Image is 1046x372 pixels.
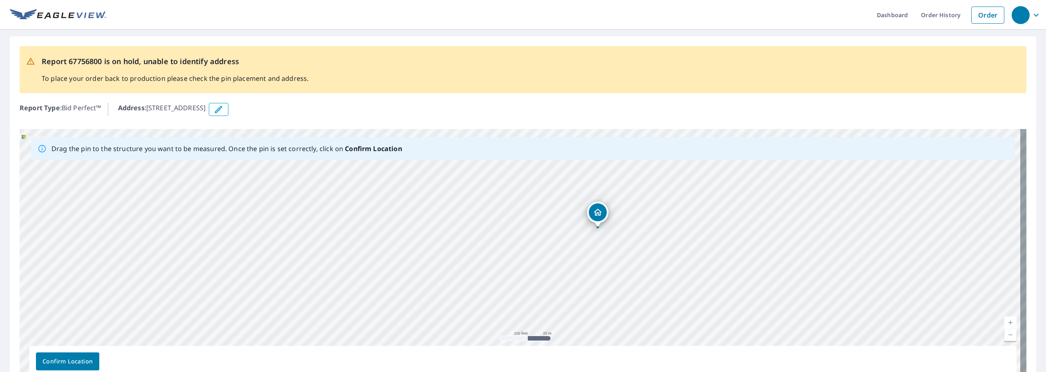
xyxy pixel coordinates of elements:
p: : [STREET_ADDRESS] [118,103,206,116]
a: Order [971,7,1004,24]
a: Current Level 18, Zoom Out [1004,329,1017,341]
p: Report 67756800 is on hold, unable to identify address [42,56,308,67]
img: EV Logo [10,9,106,21]
span: Confirm Location [42,356,93,367]
b: Address [118,103,145,112]
button: Confirm Location [36,352,99,370]
p: Drag the pin to the structure you want to be measured. Once the pin is set correctly, click on [51,144,402,154]
a: Current Level 18, Zoom In [1004,316,1017,329]
b: Confirm Location [345,144,402,153]
div: Dropped pin, building 1, Residential property, 937 22 Rd grand junction, CO 81505 [587,202,608,227]
p: To place your order back to production please check the pin placement and address. [42,74,308,83]
p: : Bid Perfect™ [20,103,101,116]
b: Report Type [20,103,60,112]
